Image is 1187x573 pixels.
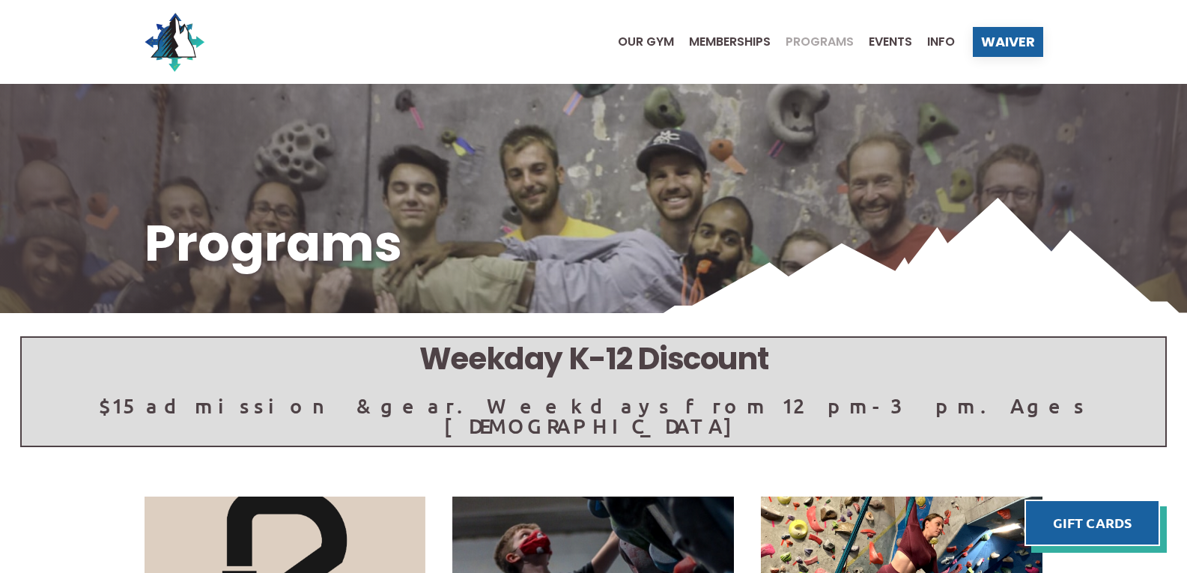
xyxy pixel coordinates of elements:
span: Waiver [981,35,1035,49]
span: Our Gym [618,36,674,48]
img: North Wall Logo [145,12,204,72]
a: Memberships [674,36,771,48]
span: Info [927,36,955,48]
span: Programs [786,36,854,48]
a: Info [912,36,955,48]
h5: Weekday K-12 Discount [22,338,1165,381]
p: $15 admission & gear. Weekdays from 12pm-3pm. Ages [DEMOGRAPHIC_DATA] [22,395,1165,436]
a: Waiver [973,27,1043,57]
span: Events [869,36,912,48]
a: Our Gym [603,36,674,48]
a: Events [854,36,912,48]
a: Programs [771,36,854,48]
span: Memberships [689,36,771,48]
